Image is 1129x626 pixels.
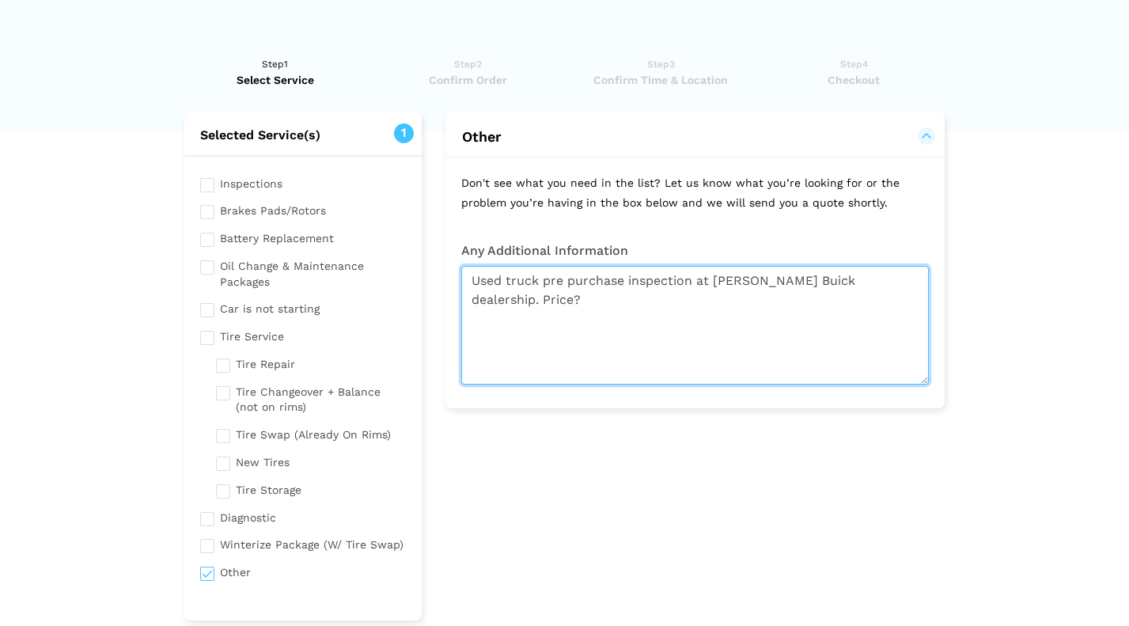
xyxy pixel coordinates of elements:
[461,244,929,258] h3: Any Additional Information
[763,72,945,88] span: Checkout
[377,56,559,88] a: Step2
[570,72,752,88] span: Confirm Time & Location
[394,123,414,143] span: 1
[184,127,422,143] h2: Selected Service(s)
[377,72,559,88] span: Confirm Order
[461,127,929,146] button: Other
[570,56,752,88] a: Step3
[184,72,367,88] span: Select Service
[445,157,945,228] p: Don't see what you need in the list? Let us know what you’re looking for or the problem you’re ha...
[763,56,945,88] a: Step4
[184,56,367,88] a: Step1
